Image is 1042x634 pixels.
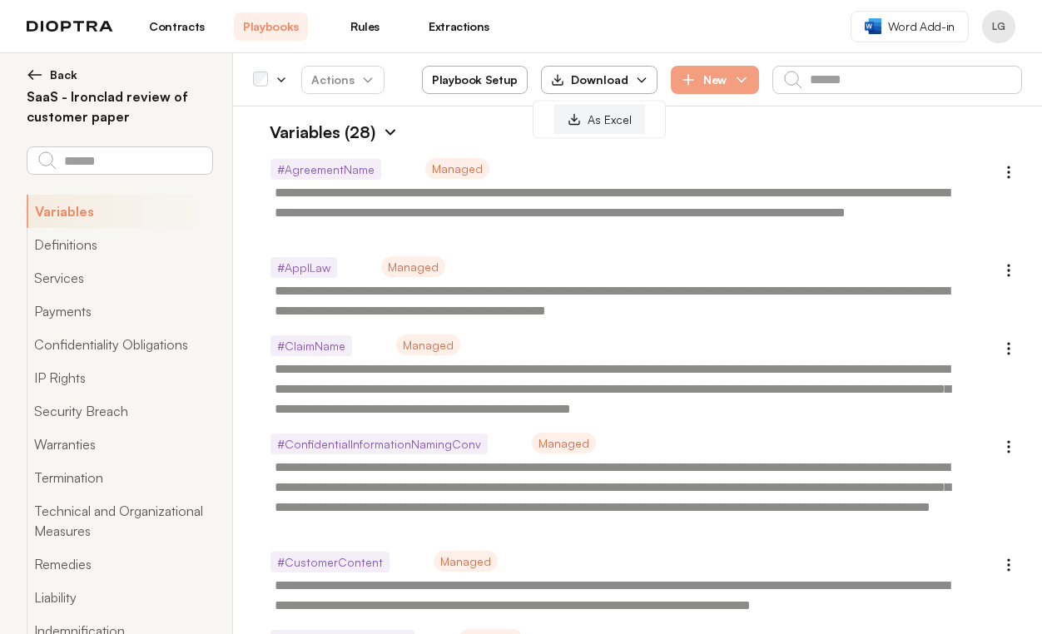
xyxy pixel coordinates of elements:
button: Confidentiality Obligations [27,328,212,361]
span: Managed [381,256,445,277]
button: Security Breach [27,394,212,428]
img: logo [27,21,113,32]
button: Warranties [27,428,212,461]
button: Back [27,67,212,83]
span: Actions [298,65,388,95]
button: New [671,66,759,94]
a: Contracts [140,12,214,41]
img: Expand [382,124,399,141]
button: Definitions [27,228,212,261]
h1: Variables (28) [253,120,375,145]
button: Profile menu [982,10,1015,43]
img: left arrow [27,67,43,83]
span: Word Add-in [888,18,955,35]
div: Download [533,101,666,139]
span: # CustomerContent [270,552,390,572]
button: IP Rights [27,361,212,394]
a: Word Add-in [851,11,969,42]
span: # ConfidentialInformationNamingConv [270,433,488,454]
button: Actions [301,66,385,94]
a: Playbooks [234,12,308,41]
button: Payments [27,295,212,328]
button: Services [27,261,212,295]
a: Extractions [422,12,496,41]
button: Remedies [27,547,212,581]
a: Rules [328,12,402,41]
span: # ClaimName [270,335,352,356]
span: Managed [396,334,460,355]
button: Termination [27,461,212,494]
button: Variables [27,195,212,228]
button: Technical and Organizational Measures [27,494,212,547]
span: Managed [425,158,489,179]
span: Managed [532,433,596,453]
div: Download [551,72,628,88]
span: # AgreementName [270,159,381,180]
span: Managed [434,551,498,572]
span: Back [50,67,77,83]
button: As Excel [554,105,645,135]
button: Liability [27,581,212,614]
button: Playbook Setup [422,66,528,94]
h2: SaaS - Ironclad review of customer paper [27,87,212,126]
div: Select all [253,72,268,87]
span: # ApplLaw [270,257,337,278]
img: word [865,18,881,34]
button: Download [541,66,657,94]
